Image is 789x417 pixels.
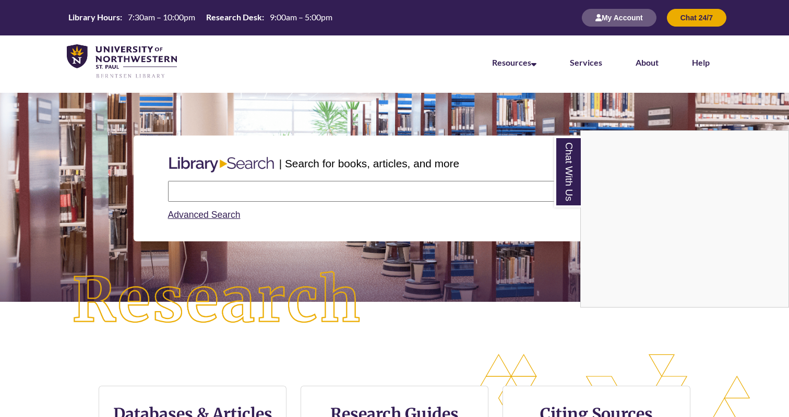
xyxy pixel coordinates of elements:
div: Chat With Us [580,130,789,308]
img: UNWSP Library Logo [67,44,177,79]
a: Resources [492,57,536,67]
a: Help [692,57,710,67]
a: Chat With Us [554,136,581,207]
a: Services [570,57,602,67]
iframe: Chat Widget [581,131,788,307]
a: About [636,57,659,67]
